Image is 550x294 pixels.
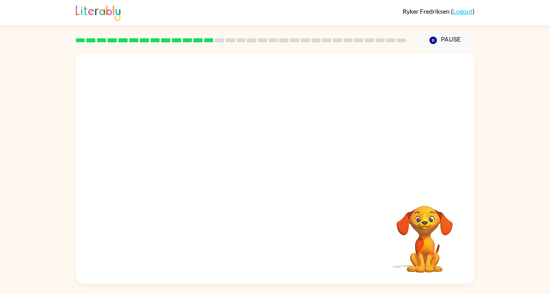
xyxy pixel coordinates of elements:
[416,31,475,50] button: Pause
[403,7,475,15] div: ( )
[403,7,451,15] span: Ryker Fredriksen
[76,3,120,21] img: Literably
[453,7,473,15] a: Logout
[384,193,465,274] video: Your browser must support playing .mp4 files to use Literably. Please try using another browser.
